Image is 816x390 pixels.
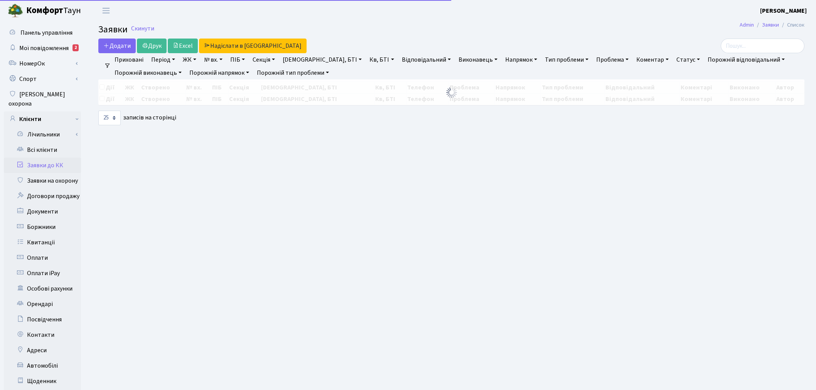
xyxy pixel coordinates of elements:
span: Панель управління [20,29,72,37]
a: Документи [4,204,81,219]
a: Квитанції [4,235,81,250]
img: logo.png [8,3,23,18]
a: Скинути [131,25,154,32]
a: [PERSON_NAME] [760,6,807,15]
a: Лічильники [9,127,81,142]
a: [PERSON_NAME] охорона [4,87,81,111]
a: Договори продажу [4,188,81,204]
a: Виконавець [455,53,501,66]
a: Боржники [4,219,81,235]
a: [DEMOGRAPHIC_DATA], БТІ [280,53,365,66]
a: Посвідчення [4,312,81,327]
a: Порожній тип проблеми [254,66,332,79]
a: Заявки до КК [4,158,81,173]
a: НомерОк [4,56,81,71]
a: Панель управління [4,25,81,40]
span: Мої повідомлення [19,44,69,52]
a: Клієнти [4,111,81,127]
a: Спорт [4,71,81,87]
a: Заявки на охорону [4,173,81,188]
input: Пошук... [721,39,804,53]
a: Орендарі [4,296,81,312]
span: Таун [26,4,81,17]
a: Заявки [762,21,779,29]
a: Оплати iPay [4,266,81,281]
a: Порожній відповідальний [705,53,788,66]
a: Автомобілі [4,358,81,373]
b: Комфорт [26,4,63,17]
a: ЖК [180,53,199,66]
img: Обробка... [445,86,458,99]
nav: breadcrumb [728,17,816,33]
button: Переключити навігацію [96,4,116,17]
a: Admin [740,21,754,29]
a: Відповідальний [399,53,454,66]
a: Приховані [111,53,147,66]
a: Напрямок [502,53,540,66]
a: Додати [98,39,136,53]
a: Excel [168,39,198,53]
a: Контакти [4,327,81,343]
a: ПІБ [227,53,248,66]
li: Список [779,21,804,29]
span: Заявки [98,23,128,36]
a: Період [148,53,178,66]
a: Всі клієнти [4,142,81,158]
b: [PERSON_NAME] [760,7,807,15]
span: Додати [103,42,131,50]
div: 2 [72,44,79,51]
a: № вх. [201,53,226,66]
a: Статус [673,53,703,66]
a: Особові рахунки [4,281,81,296]
a: Коментар [633,53,672,66]
a: Кв, БТІ [366,53,397,66]
a: Адреси [4,343,81,358]
select: записів на сторінці [98,111,121,125]
a: Порожній виконавець [111,66,185,79]
a: Мої повідомлення2 [4,40,81,56]
a: Проблема [593,53,632,66]
a: Щоденник [4,373,81,389]
a: Друк [137,39,167,53]
a: Тип проблеми [542,53,592,66]
a: Порожній напрямок [186,66,252,79]
a: Надіслати в [GEOGRAPHIC_DATA] [199,39,307,53]
label: записів на сторінці [98,111,176,125]
a: Оплати [4,250,81,266]
a: Секція [250,53,278,66]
